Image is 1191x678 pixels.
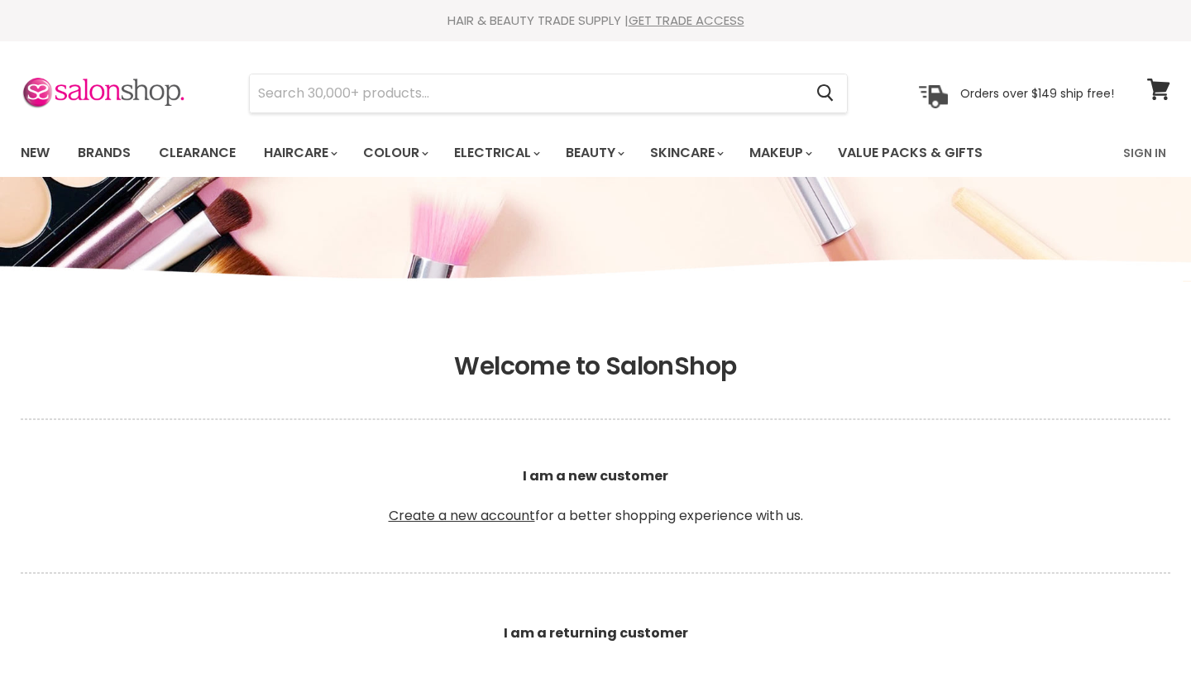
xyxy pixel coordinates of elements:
[351,136,438,170] a: Colour
[504,623,688,642] b: I am a returning customer
[146,136,248,170] a: Clearance
[960,85,1114,100] p: Orders over $149 ship free!
[1113,136,1176,170] a: Sign In
[389,506,535,525] a: Create a new account
[251,136,347,170] a: Haircare
[21,427,1170,566] p: for a better shopping experience with us.
[523,466,668,485] b: I am a new customer
[442,136,550,170] a: Electrical
[638,136,734,170] a: Skincare
[21,351,1170,381] h1: Welcome to SalonShop
[737,136,822,170] a: Makeup
[8,129,1055,177] ul: Main menu
[8,136,62,170] a: New
[249,74,848,113] form: Product
[803,74,847,112] button: Search
[553,136,634,170] a: Beauty
[250,74,803,112] input: Search
[629,12,744,29] a: GET TRADE ACCESS
[825,136,995,170] a: Value Packs & Gifts
[65,136,143,170] a: Brands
